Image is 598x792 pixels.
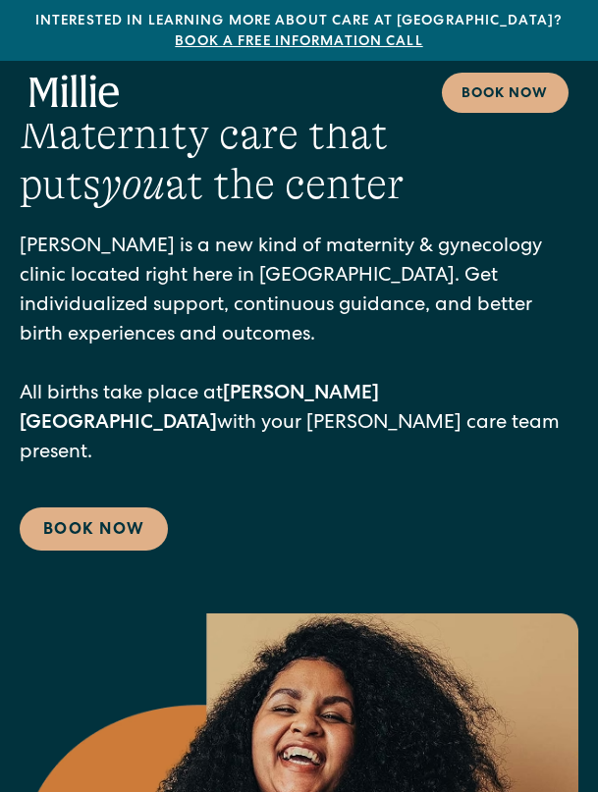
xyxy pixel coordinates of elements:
[20,110,578,209] h1: Maternity care that puts at the center
[175,35,422,49] a: Book a free information call
[16,12,582,53] div: Interested in learning more about care at [GEOGRAPHIC_DATA]?
[20,233,578,468] p: [PERSON_NAME] is a new kind of maternity & gynecology clinic located right here in [GEOGRAPHIC_DA...
[20,507,168,551] a: Book Now
[462,84,549,105] div: Book now
[442,73,569,113] a: Book now
[101,160,165,209] em: you
[29,75,120,110] a: home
